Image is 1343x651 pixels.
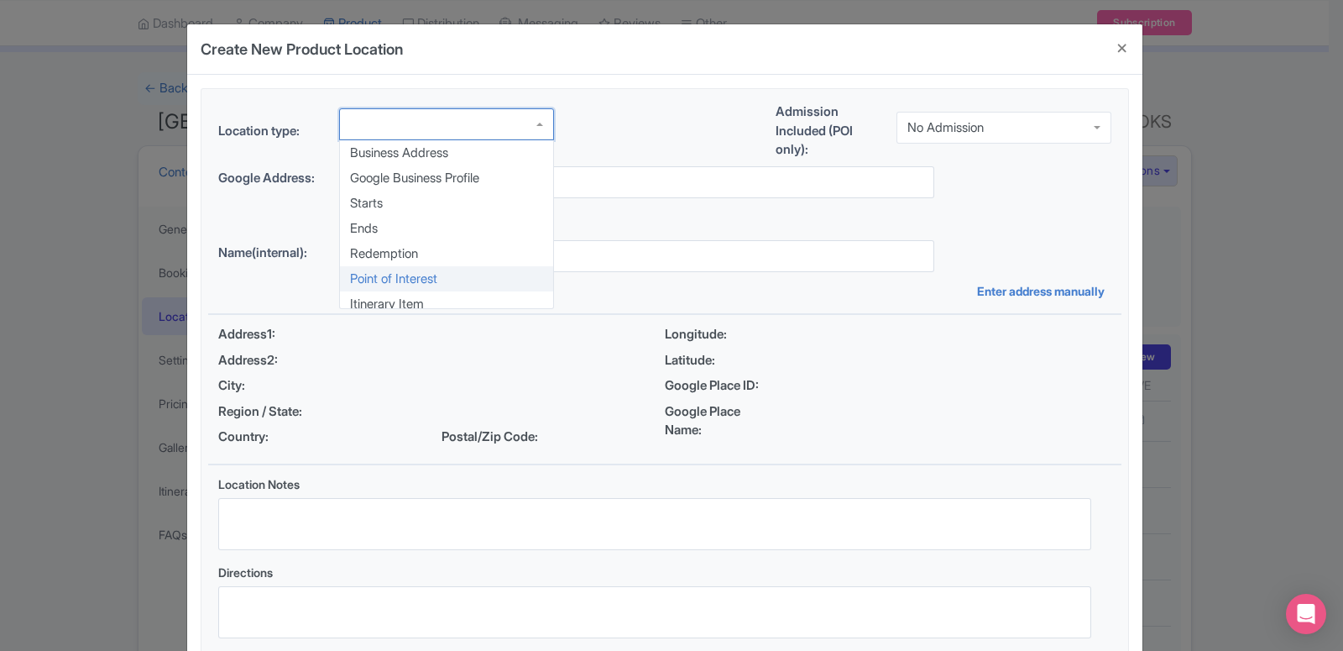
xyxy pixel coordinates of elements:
[340,191,553,216] div: Starts
[665,402,779,440] span: Google Place Name:
[218,428,332,447] span: Country:
[340,241,553,266] div: Redemption
[340,140,553,165] div: Business Address
[340,216,553,241] div: Ends
[339,166,934,198] input: Search address
[218,122,326,141] label: Location type:
[201,38,403,60] h4: Create New Product Location
[665,351,779,370] span: Latitude:
[665,376,779,396] span: Google Place ID:
[218,376,332,396] span: City:
[340,165,553,191] div: Google Business Profile
[1102,24,1142,72] button: Close
[977,282,1111,300] a: Enter address manually
[907,120,984,135] div: No Admission
[340,291,553,317] div: Itinerary Item
[340,266,553,291] div: Point of Interest
[218,402,332,422] span: Region / State:
[218,244,326,263] label: Name(internal):
[442,428,556,447] span: Postal/Zip Code:
[665,325,779,344] span: Longitude:
[218,169,326,188] label: Google Address:
[218,565,273,580] span: Directions
[218,351,332,370] span: Address2:
[1286,594,1326,634] div: Open Intercom Messenger
[776,102,883,160] label: Admission Included (POI only):
[218,477,300,491] span: Location Notes
[218,325,332,344] span: Address1:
